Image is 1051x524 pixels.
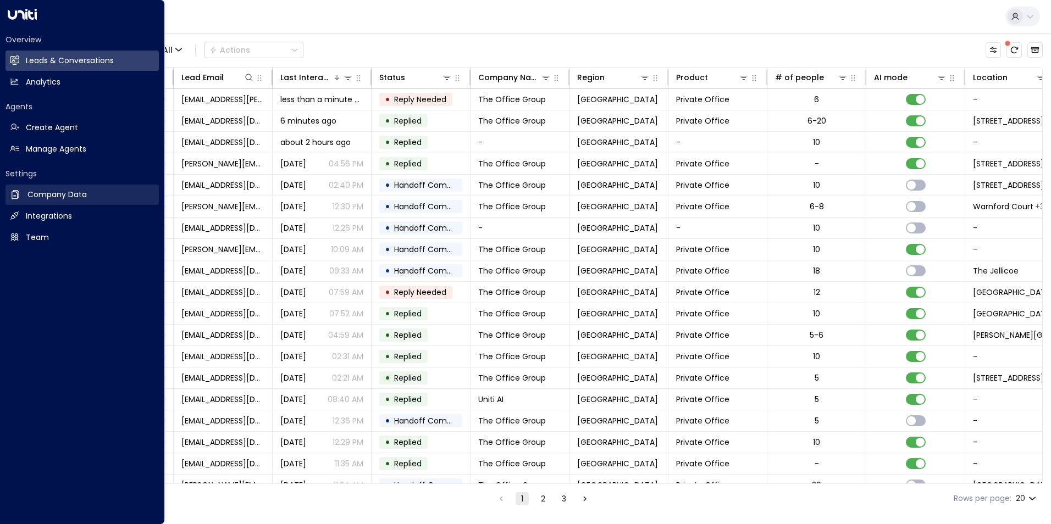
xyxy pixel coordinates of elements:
button: Go to next page [578,492,591,505]
p: 04:59 AM [328,330,363,341]
p: 02:40 PM [329,180,363,191]
span: London [577,287,658,298]
span: London [577,94,658,105]
span: Private Office [676,180,729,191]
p: 02:31 AM [332,351,363,362]
p: 02:21 AM [332,372,363,383]
span: Aug 06, 2025 [280,437,306,448]
div: • [385,176,390,194]
div: • [385,90,390,109]
a: Analytics [5,72,159,92]
span: Private Office [676,94,729,105]
span: 6 minutes ago [280,115,336,126]
span: Private Office [676,201,729,212]
span: London [577,308,658,319]
span: London [577,180,658,191]
div: • [385,347,390,366]
div: • [385,197,390,216]
div: • [385,283,390,302]
span: London [577,458,658,469]
p: 11:24 AM [334,480,363,490]
span: Ranjit.Brainch@theofficegroup.com [181,265,264,276]
span: Aug 09, 2025 [280,372,306,383]
a: Create Agent [5,118,159,138]
div: 12 [814,287,820,298]
a: Team [5,227,159,248]
span: Aug 06, 2025 [280,415,306,426]
span: The Office Group [478,158,546,169]
span: Replied [394,115,422,126]
span: Private Office [676,330,729,341]
p: 12:36 PM [333,415,363,426]
a: Integrations [5,206,159,226]
div: 5 [815,415,819,426]
span: The Office Group [478,308,546,319]
span: Handoff Completed [394,265,472,276]
div: • [385,433,390,451]
div: • [385,454,390,473]
span: Private Office [676,287,729,298]
div: 10 [813,308,820,319]
div: Status [379,71,452,84]
button: Archived Leads [1027,42,1043,58]
td: - [668,132,767,153]
span: Private Office [676,480,729,490]
div: 5 [815,372,819,383]
span: Chris.Strong@theofficegroup.com [181,244,264,255]
span: Replied [394,330,422,341]
span: London [577,137,658,148]
span: Ranjit.Brainch@theofficegroup.com [181,372,264,383]
span: The Office Group [478,437,546,448]
div: - [815,158,819,169]
p: 12:26 PM [333,222,363,233]
div: • [385,261,390,280]
span: Ranjit.Brainch@theofficegroup.com [181,330,264,341]
span: Ranjit.Brainch@theofficegroup.com [181,458,264,469]
span: rkbrainch@live.co.uk [181,222,264,233]
p: 07:59 AM [329,287,363,298]
div: AI mode [874,71,908,84]
div: Company Name [478,71,540,84]
button: Actions [204,42,303,58]
span: Private Office [676,415,729,426]
span: about 2 hours ago [280,137,351,148]
h2: Company Data [27,189,87,200]
span: Private Office [676,115,729,126]
span: Ranjit.Brainch@theofficegroup.com [181,287,264,298]
span: Aug 06, 2025 [280,480,306,490]
span: Handoff Completed [394,244,472,255]
a: Company Data [5,185,159,205]
span: Yesterday [280,330,306,341]
span: Replied [394,372,422,383]
span: Yesterday [280,287,306,298]
div: # of people [775,71,848,84]
span: Replied [394,308,422,319]
span: The Office Group [478,244,546,255]
div: • [385,154,390,173]
h2: Team [26,232,49,243]
p: 08:40 AM [328,394,363,405]
div: 10 [813,222,820,233]
div: Last Interacted [280,71,333,84]
span: The Office Group [478,287,546,298]
div: • [385,390,390,409]
span: The Office Group [478,415,546,426]
span: Reply Needed [394,94,446,105]
span: London [577,480,658,490]
h2: Leads & Conversations [26,55,114,66]
span: Private Office [676,351,729,362]
div: • [385,326,390,344]
span: London [577,437,658,448]
span: Ranjit.Brainch@theofficegroup.com [181,351,264,362]
h2: Analytics [26,76,60,88]
div: • [385,304,390,323]
span: Replied [394,158,422,169]
span: The Office Group [478,265,546,276]
span: Handoff Completed [394,180,472,191]
span: Handoff Completed [394,222,472,233]
div: 6-20 [807,115,826,126]
nav: pagination navigation [494,492,592,505]
p: 11:35 AM [335,458,363,469]
span: james.bocking@theofficegroup.com [181,158,264,169]
span: London [577,415,658,426]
